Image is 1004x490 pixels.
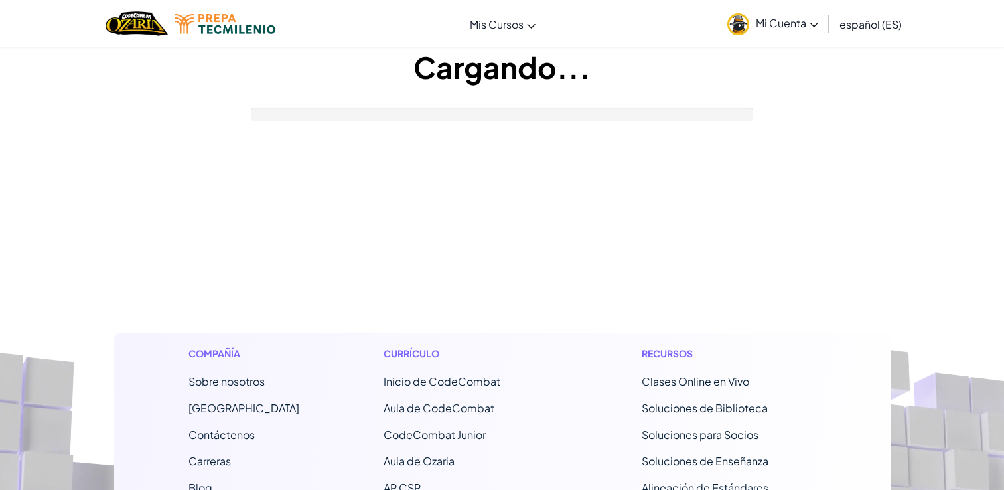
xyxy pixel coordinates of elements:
h1: Compañía [188,347,299,361]
span: Mi Cuenta [756,16,818,30]
a: Carreras [188,454,231,468]
a: Soluciones para Socios [642,428,758,442]
img: Tecmilenio logo [175,14,275,34]
a: Sobre nosotros [188,374,265,388]
a: Ozaria by CodeCombat logo [106,10,167,37]
a: Soluciones de Enseñanza [642,454,768,468]
a: Mis Cursos [463,6,542,42]
img: avatar [727,13,749,35]
a: Clases Online en Vivo [642,374,749,388]
span: Inicio de CodeCombat [384,374,500,388]
span: Contáctenos [188,428,255,442]
a: Soluciones de Biblioteca [642,401,768,415]
h1: Currículo [384,347,558,361]
a: español (ES) [833,6,908,42]
a: Mi Cuenta [721,3,825,44]
a: CodeCombat Junior [384,428,486,442]
a: Aula de Ozaria [384,454,455,468]
span: Mis Cursos [470,17,524,31]
img: Home [106,10,167,37]
a: [GEOGRAPHIC_DATA] [188,401,299,415]
a: Aula de CodeCombat [384,401,494,415]
span: español (ES) [839,17,902,31]
h1: Recursos [642,347,816,361]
